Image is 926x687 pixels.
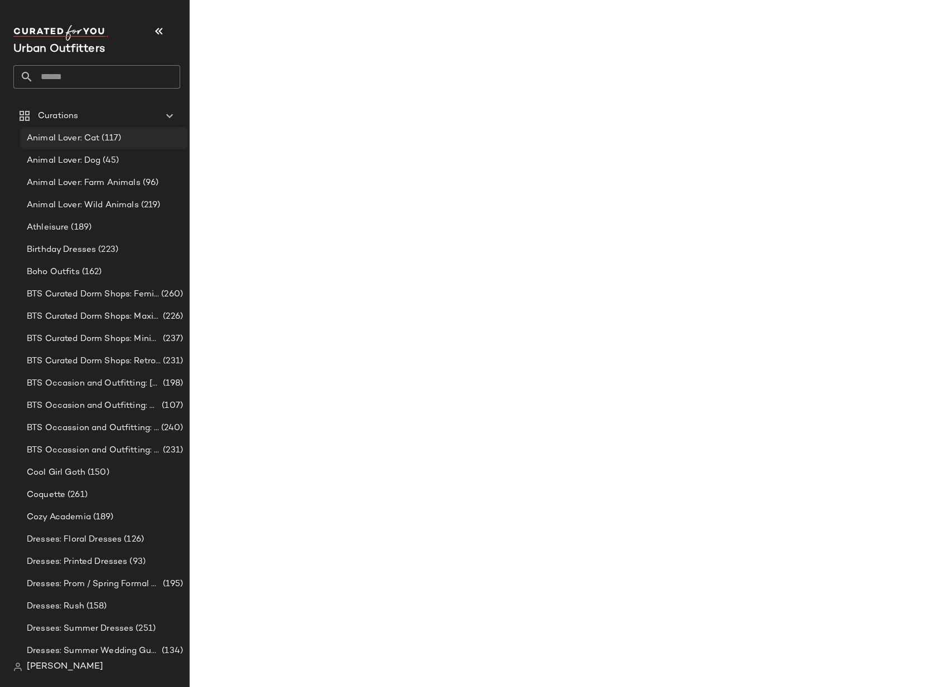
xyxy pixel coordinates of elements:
[27,310,161,323] span: BTS Curated Dorm Shops: Maximalist
[122,533,144,546] span: (126)
[99,132,121,145] span: (117)
[27,533,122,546] span: Dresses: Floral Dresses
[159,288,183,301] span: (260)
[141,177,159,189] span: (96)
[27,288,159,301] span: BTS Curated Dorm Shops: Feminine
[13,43,105,55] span: Current Company Name
[27,444,161,457] span: BTS Occassion and Outfitting: First Day Fits
[27,333,161,345] span: BTS Curated Dorm Shops: Minimalist
[27,355,161,368] span: BTS Curated Dorm Shops: Retro+ Boho
[85,466,109,479] span: (150)
[27,243,96,256] span: Birthday Dresses
[27,600,84,613] span: Dresses: Rush
[27,154,100,167] span: Animal Lover: Dog
[27,660,103,674] span: [PERSON_NAME]
[161,444,183,457] span: (231)
[13,25,108,41] img: cfy_white_logo.C9jOOHJF.svg
[161,578,183,591] span: (195)
[159,422,183,435] span: (240)
[69,221,91,234] span: (189)
[161,333,183,345] span: (237)
[27,177,141,189] span: Animal Lover: Farm Animals
[27,489,65,501] span: Coquette
[27,399,160,412] span: BTS Occasion and Outfitting: Homecoming Dresses
[160,645,183,657] span: (134)
[84,600,107,613] span: (158)
[100,154,119,167] span: (45)
[161,355,183,368] span: (231)
[91,511,114,524] span: (189)
[65,489,88,501] span: (261)
[27,221,69,234] span: Athleisure
[127,556,146,568] span: (93)
[27,578,161,591] span: Dresses: Prom / Spring Formal Outfitting
[27,266,80,279] span: Boho Outfits
[27,132,99,145] span: Animal Lover: Cat
[139,199,161,212] span: (219)
[161,377,183,390] span: (198)
[27,511,91,524] span: Cozy Academia
[13,662,22,671] img: svg%3e
[80,266,102,279] span: (162)
[27,422,159,435] span: BTS Occassion and Outfitting: Campus Lounge
[96,243,118,256] span: (223)
[161,310,183,323] span: (226)
[27,466,85,479] span: Cool Girl Goth
[38,110,78,123] span: Curations
[27,377,161,390] span: BTS Occasion and Outfitting: [PERSON_NAME] to Party
[160,399,183,412] span: (107)
[27,556,127,568] span: Dresses: Printed Dresses
[133,622,156,635] span: (251)
[27,199,139,212] span: Animal Lover: Wild Animals
[27,645,160,657] span: Dresses: Summer Wedding Guest
[27,622,133,635] span: Dresses: Summer Dresses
